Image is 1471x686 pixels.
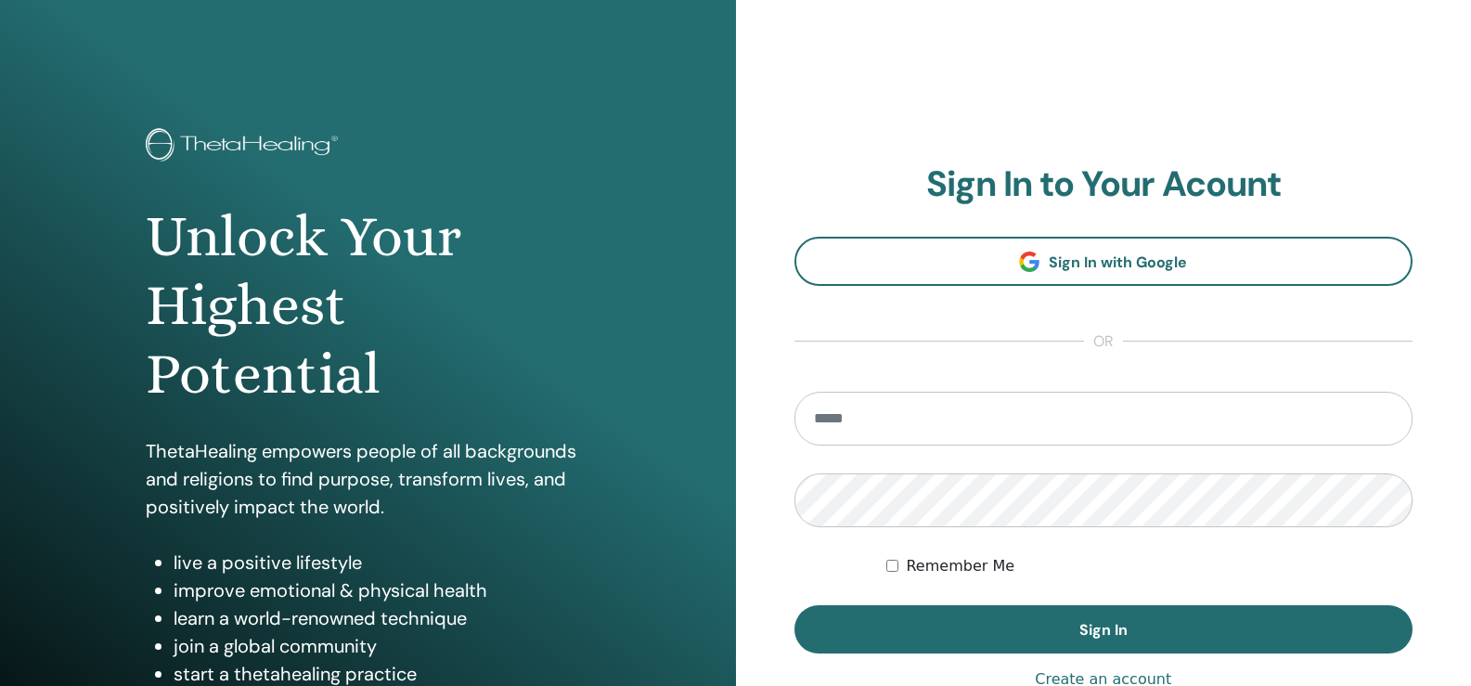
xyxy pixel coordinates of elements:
[1049,252,1187,272] span: Sign In with Google
[174,576,589,604] li: improve emotional & physical health
[174,604,589,632] li: learn a world-renowned technique
[146,202,589,409] h1: Unlock Your Highest Potential
[146,437,589,521] p: ThetaHealing empowers people of all backgrounds and religions to find purpose, transform lives, a...
[1084,330,1123,353] span: or
[794,237,1413,286] a: Sign In with Google
[1079,620,1128,640] span: Sign In
[174,632,589,660] li: join a global community
[174,549,589,576] li: live a positive lifestyle
[906,555,1014,577] label: Remember Me
[886,555,1413,577] div: Keep me authenticated indefinitely or until I manually logout
[794,605,1413,654] button: Sign In
[794,163,1413,206] h2: Sign In to Your Acount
